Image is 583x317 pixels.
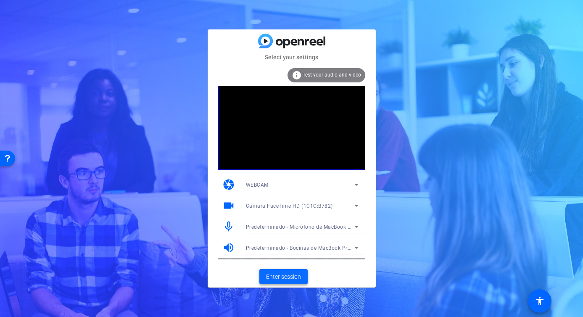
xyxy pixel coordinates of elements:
img: blue-gradient.svg [258,34,325,48]
mat-icon: accessibility [535,296,545,306]
span: Test your audio and video [303,72,361,78]
mat-icon: volume_up [222,241,235,254]
button: Enter session [259,269,308,284]
span: Predeterminado - Micrófono de MacBook Pro (Built-in) [246,223,379,230]
mat-icon: info [292,70,302,80]
span: Enter session [266,272,301,281]
span: Predeterminado - Bocinas de MacBook Pro (Built-in) [246,244,373,251]
mat-card-subtitle: Select your settings [208,53,376,62]
mat-icon: mic_none [222,220,235,233]
span: Cámara FaceTime HD (1C1C:B782) [246,203,333,209]
span: WEBCAM [246,182,269,188]
mat-icon: videocam [222,199,235,212]
mat-icon: camera [222,178,235,191]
